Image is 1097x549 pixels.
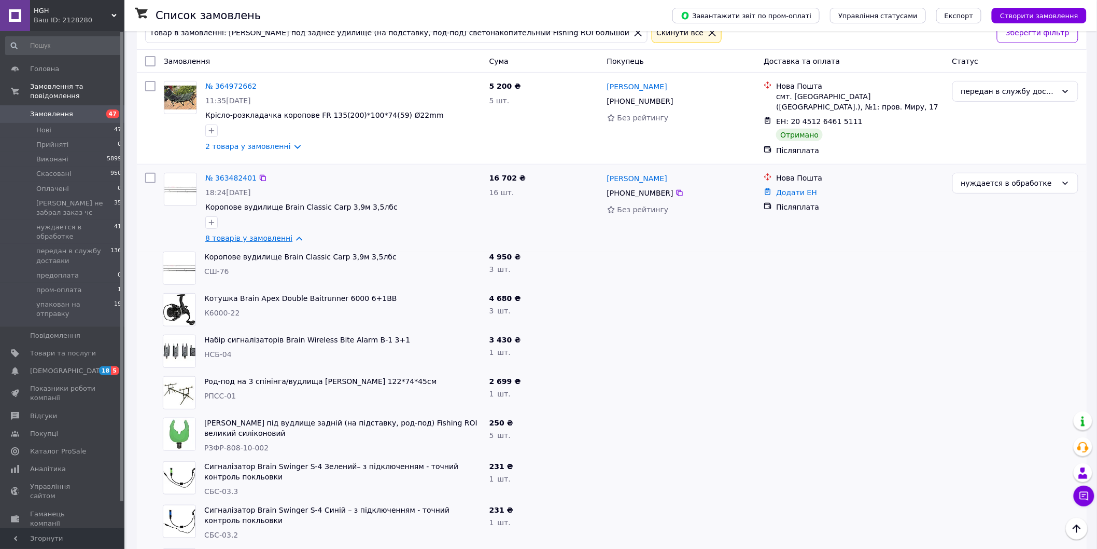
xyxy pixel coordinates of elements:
[118,184,121,194] span: 0
[672,8,820,23] button: Завантажити звіт по пром-оплаті
[997,22,1078,43] button: Зберегти фільтр
[30,331,80,340] span: Повідомлення
[607,173,667,184] a: [PERSON_NAME]
[776,117,863,126] span: ЕН: 20 4512 6461 5111
[30,82,124,101] span: Замовлення та повідомлення
[776,81,944,91] div: Нова Пошта
[36,140,68,149] span: Прийняті
[148,27,631,38] div: Товар в замовленні: [PERSON_NAME] под заднее удилище (на подставку, под-под) светонакопительный F...
[204,350,232,359] span: НСБ-04
[204,506,449,525] a: Сигналізатор Brain Swinger S‑4 Синій – з підключенням - точний контроль покльовки
[36,246,110,265] span: передан в службу доставки
[163,257,195,279] img: Фото товару
[36,199,114,217] span: [PERSON_NAME] не забрал заказ чс
[36,155,68,164] span: Виконані
[118,285,121,295] span: 1
[34,6,111,16] span: HGH
[164,81,197,114] a: Фото товару
[489,188,514,197] span: 16 шт.
[106,109,119,118] span: 47
[5,36,122,55] input: Пошук
[489,419,513,427] span: 250 ₴
[1066,518,1088,540] button: Наверх
[489,97,510,105] span: 5 шт.
[204,253,397,261] a: Коропове вудилище Brain Classic Carp 3,9м 3,5лбс
[489,336,521,344] span: 3 430 ₴
[36,169,72,179] span: Скасовані
[489,253,521,261] span: 4 950 ₴
[163,510,195,533] img: Фото товару
[204,487,238,496] span: СБС-03.3
[30,366,107,376] span: [DEMOGRAPHIC_DATA]
[114,300,121,319] span: 19
[164,178,196,200] img: Фото товару
[164,173,197,206] a: Фото товару
[204,294,397,303] a: Котушка Brain Apex Double Baitrunner 6000 6+1BB
[163,468,195,488] img: Фото товару
[607,57,644,65] span: Покупець
[118,140,121,149] span: 0
[489,518,511,527] span: 1 шт.
[776,202,944,212] div: Післяплата
[776,129,823,141] div: Отримано
[156,9,261,22] h1: Список замовлень
[1074,486,1094,506] button: Чат з покупцем
[204,309,240,317] span: К6000-22
[204,267,229,276] span: СШ-76
[489,265,511,273] span: 3 шт.
[205,111,444,119] a: Крісло-розкладачка коропове FR 135(200)*100*74(59) Ø22mm
[607,81,667,92] a: [PERSON_NAME]
[110,169,121,179] span: 950
[489,475,511,483] span: 1 шт.
[489,431,511,440] span: 5 шт.
[489,57,509,65] span: Cума
[1000,12,1078,20] span: Створити замовлення
[163,294,195,326] img: Фото товару
[489,348,511,356] span: 1 шт.
[163,377,195,409] img: Фото товару
[163,340,195,362] img: Фото товару
[163,418,195,450] img: Фото товару
[204,336,410,344] a: Набір сигналізаторів Brain Wireless Bite Alarm B-1 3+1
[489,390,511,398] span: 1 шт.
[107,155,121,164] span: 5899
[111,366,119,375] span: 5
[204,392,236,400] span: РПСС-01
[681,11,811,20] span: Завантажити звіт по пром-оплаті
[204,377,437,386] a: Род-под на 3 спінінга/вудлища [PERSON_NAME] 122*74*45см
[99,366,111,375] span: 18
[838,12,918,20] span: Управління статусами
[204,444,269,452] span: РЗФР-808-10-002
[489,82,521,90] span: 5 200 ₴
[952,57,979,65] span: Статус
[114,126,121,135] span: 47
[1006,27,1070,38] span: Зберегти фільтр
[961,86,1057,97] div: передан в службу доставки
[30,510,96,528] span: Гаманець компанії
[30,64,59,74] span: Головна
[114,199,121,217] span: 35
[205,174,257,182] a: № 363482401
[36,184,69,194] span: Оплачені
[617,205,669,214] span: Без рейтингу
[776,145,944,156] div: Післяплата
[118,271,121,280] span: 0
[489,307,511,315] span: 3 шт.
[764,57,840,65] span: Доставка та оплата
[36,285,81,295] span: пром-оплата
[205,142,291,150] a: 2 товара у замовленні
[776,188,817,197] a: Додати ЕН
[654,27,706,38] div: Cкинути все
[205,203,398,211] a: Коропове вудилище Brain Classic Carp 3,9м 3,5лбс
[489,174,526,182] span: 16 702 ₴
[205,234,292,242] a: 8 товарів у замовленні
[36,223,114,241] span: нуждается в обработке
[205,97,251,105] span: 11:35[DATE]
[164,57,210,65] span: Замовлення
[489,462,513,471] span: 231 ₴
[204,419,477,437] a: [PERSON_NAME] під вудлище задній (на підставку, род-под) Fishing ROI великий силіконовий
[36,271,79,280] span: предоплата
[30,384,96,403] span: Показники роботи компанії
